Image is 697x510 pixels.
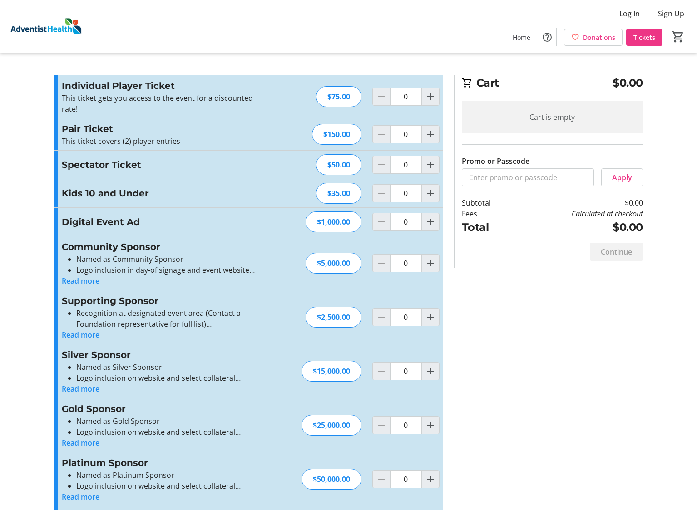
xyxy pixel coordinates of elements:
[513,33,530,42] span: Home
[626,29,662,46] a: Tickets
[390,416,422,434] input: Gold Sponsor Quantity
[422,363,439,380] button: Increment by one
[312,124,361,145] div: $150.00
[62,215,260,229] h3: Digital Event Ad
[76,254,260,265] li: Named as Community Sponsor
[62,186,260,200] h3: Kids 10 and Under
[658,8,684,19] span: Sign Up
[62,383,99,394] button: Read more
[62,93,260,114] div: This ticket gets you access to the event for a discounted rate!
[62,348,260,362] h3: Silver Sponsor
[76,373,260,383] li: Logo inclusion on website and select collateral
[62,294,260,308] h3: Supporting Sponsor
[601,168,643,186] button: Apply
[306,211,361,232] div: $1,000.00
[462,197,514,208] td: Subtotal
[390,254,422,272] input: Community Sponsor Quantity
[390,88,422,106] input: Individual Player Ticket Quantity
[538,28,556,46] button: Help
[422,417,439,434] button: Increment by one
[76,362,260,373] li: Named as Silver Sponsor
[422,213,439,230] button: Increment by one
[422,255,439,272] button: Increment by one
[306,253,361,274] div: $5,000.00
[62,437,99,448] button: Read more
[62,122,260,136] h3: Pair Ticket
[612,6,647,21] button: Log In
[462,208,514,219] td: Fees
[619,8,640,19] span: Log In
[422,88,439,105] button: Increment by one
[583,33,615,42] span: Donations
[462,219,514,235] td: Total
[390,213,422,231] input: Digital Event Ad Quantity
[62,158,260,172] h3: Spectator Ticket
[62,240,260,254] h3: Community Sponsor
[62,79,260,93] h3: Individual Player Ticket
[422,471,439,488] button: Increment by one
[390,362,422,380] input: Silver Sponsor Quantity
[390,156,422,174] input: Spectator Ticket Quantity
[76,470,260,481] li: Named as Platinum Sponsor
[76,481,260,491] li: Logo inclusion on website and select collateral
[390,470,422,488] input: Platinum Sponsor Quantity
[62,491,99,502] button: Read more
[651,6,692,21] button: Sign Up
[514,208,643,219] td: Calculated at checkout
[62,456,260,470] h3: Platinum Sponsor
[302,469,361,490] div: $50,000.00
[76,308,260,329] li: Recognition at designated event area (Contact a Foundation representative for full list)
[462,75,643,93] h2: Cart
[390,184,422,202] input: Kids 10 and Under Quantity
[62,402,260,416] h3: Gold Sponsor
[462,156,529,167] label: Promo or Passcode
[612,172,632,183] span: Apply
[514,219,643,235] td: $0.00
[505,29,538,46] a: Home
[316,154,361,175] div: $50.00
[76,265,260,275] li: Logo inclusion in day-of signage and event website
[306,307,361,328] div: $2,500.00
[316,183,361,204] div: $35.00
[302,361,361,382] div: $15,000.00
[422,126,439,143] button: Increment by one
[390,125,422,143] input: Pair Ticket Quantity
[462,101,643,133] div: Cart is empty
[302,415,361,436] div: $25,000.00
[62,136,260,147] p: This ticket covers (2) player entries
[613,75,643,91] span: $0.00
[76,416,260,427] li: Named as Gold Sponsor
[422,185,439,202] button: Increment by one
[316,86,361,107] div: $75.00
[462,168,594,186] input: Enter promo or passcode
[76,427,260,437] li: Logo inclusion on website and select collateral
[633,33,655,42] span: Tickets
[422,156,439,173] button: Increment by one
[514,197,643,208] td: $0.00
[62,275,99,286] button: Read more
[670,29,686,45] button: Cart
[62,329,99,340] button: Read more
[5,4,86,49] img: Adventist Health's Logo
[564,29,623,46] a: Donations
[422,309,439,326] button: Increment by one
[390,308,422,326] input: Supporting Sponsor Quantity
